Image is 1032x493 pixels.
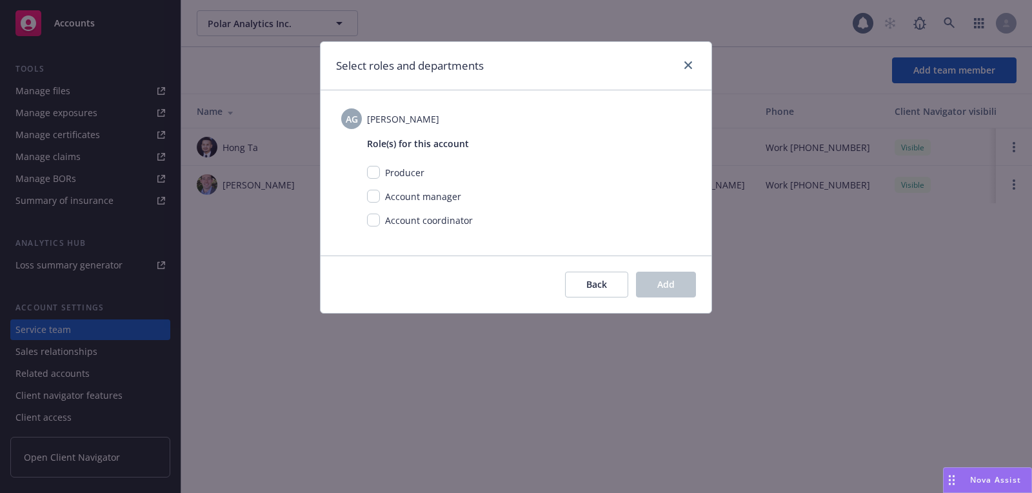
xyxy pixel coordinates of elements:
span: Add [657,278,675,290]
button: Add [636,272,696,297]
span: Charbel has been added to contacts. [450,456,581,467]
button: Nova Assist [943,467,1032,493]
span: Producer [385,166,424,179]
span: AG [346,112,358,126]
span: [PERSON_NAME] [367,112,439,126]
a: close [680,57,696,73]
span: Role(s) for this account [367,137,691,150]
button: Back [565,272,628,297]
span: Nova Assist [970,474,1021,485]
span: Account manager [385,190,461,203]
span: Back [586,278,607,290]
span: Account coordinator [385,214,473,226]
div: Drag to move [944,468,960,492]
h1: Select roles and departments [336,57,484,74]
